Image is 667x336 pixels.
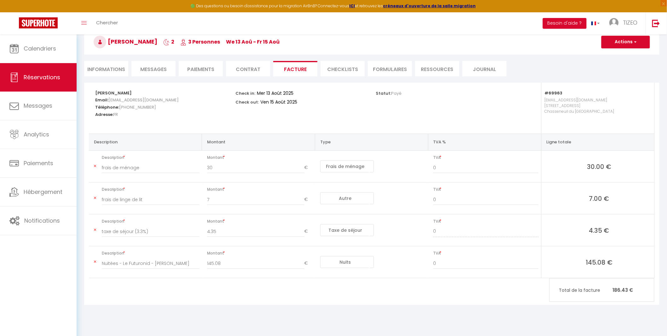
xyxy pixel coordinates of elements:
[652,19,660,27] img: logout
[207,249,313,258] span: Montant
[226,38,280,45] span: We 13 Aoû - Fr 15 Aoû
[235,98,259,105] p: Check out:
[95,90,132,96] strong: [PERSON_NAME]
[95,111,113,117] strong: Adresse:
[207,217,313,226] span: Montant
[235,89,255,96] p: Check in:
[226,61,270,76] li: Contrat
[96,19,118,26] span: Chercher
[350,3,355,9] a: ICI
[102,153,200,162] span: Description
[119,103,156,112] span: [PHONE_NUMBER]
[462,61,507,76] li: Journal
[163,38,174,45] span: 2
[368,61,412,76] li: FORMULAIRES
[95,97,108,103] strong: Email:
[601,36,650,48] button: Actions
[609,18,619,27] img: ...
[19,17,58,28] img: Super Booking
[304,162,313,173] span: €
[304,226,313,237] span: €
[24,159,53,167] span: Paiements
[304,258,313,269] span: €
[108,95,179,105] span: [EMAIL_ADDRESS][DOMAIN_NAME]
[24,188,62,196] span: Hébergement
[433,185,538,194] span: TVA
[541,134,654,150] th: Ligne totale
[433,153,538,162] span: TVA
[24,45,56,52] span: Calendriers
[102,217,200,226] span: Description
[550,283,654,297] p: 186.43 €
[91,12,123,34] a: Chercher
[543,18,587,29] button: Besoin d'aide ?
[95,104,119,110] strong: Téléphone:
[24,73,60,81] span: Réservations
[89,134,202,150] th: Description
[24,130,49,138] span: Analytics
[559,287,613,294] span: Total de la facture
[24,217,60,225] span: Notifications
[383,3,476,9] a: créneaux d'ouverture de la salle migration
[315,134,428,150] th: Type
[179,61,223,76] li: Paiements
[433,249,538,258] span: TVA
[273,61,317,76] li: Facture
[415,61,459,76] li: Ressources
[304,194,313,205] span: €
[113,110,118,119] span: FR
[102,249,200,258] span: Description
[321,61,365,76] li: CHECKLISTS
[376,89,402,96] p: Statut:
[547,194,652,203] span: 7.00 €
[547,226,652,235] span: 4.35 €
[547,162,652,171] span: 30.00 €
[24,102,52,110] span: Messages
[433,217,538,226] span: TVA
[5,3,24,21] button: Ouvrir le widget de chat LiveChat
[84,61,128,76] li: Informations
[202,134,315,150] th: Montant
[180,38,220,45] span: 3 Personnes
[207,153,313,162] span: Montant
[140,66,167,73] span: Messages
[207,185,313,194] span: Montant
[545,96,648,127] p: [EMAIL_ADDRESS][DOMAIN_NAME] [STREET_ADDRESS] Chasseneuil du [GEOGRAPHIC_DATA]
[102,185,200,194] span: Description
[545,90,563,96] strong: #69963
[428,134,541,150] th: TVA %
[391,90,402,96] span: Payé
[605,12,646,34] a: ... TIZEO
[94,38,157,45] span: [PERSON_NAME]
[547,258,652,267] span: 145.08 €
[623,19,638,27] span: TIZEO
